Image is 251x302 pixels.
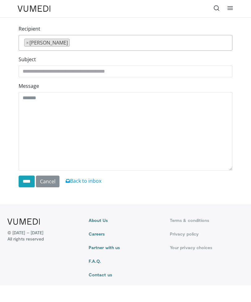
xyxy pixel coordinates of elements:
a: Contact us [89,272,162,278]
img: VuMedi Logo [7,219,40,225]
a: Your privacy choices [170,245,244,251]
a: Privacy policy [170,231,244,237]
a: Careers [89,231,162,237]
span: × [26,39,29,46]
a: Back to inbox [66,177,101,184]
a: Terms & conditions [170,217,244,223]
label: Message [19,82,39,90]
a: Partner with us [89,245,162,251]
label: Subject [19,56,36,63]
img: VuMedi Logo [18,6,51,12]
label: Recipient [19,25,40,32]
a: F.A.Q. [89,258,162,264]
p: © [DATE] – [DATE] [7,230,44,242]
a: Cancel [36,176,59,187]
span: All rights reserved [7,236,44,242]
li: Carola van Eck [24,39,70,47]
a: About Us [89,217,162,223]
